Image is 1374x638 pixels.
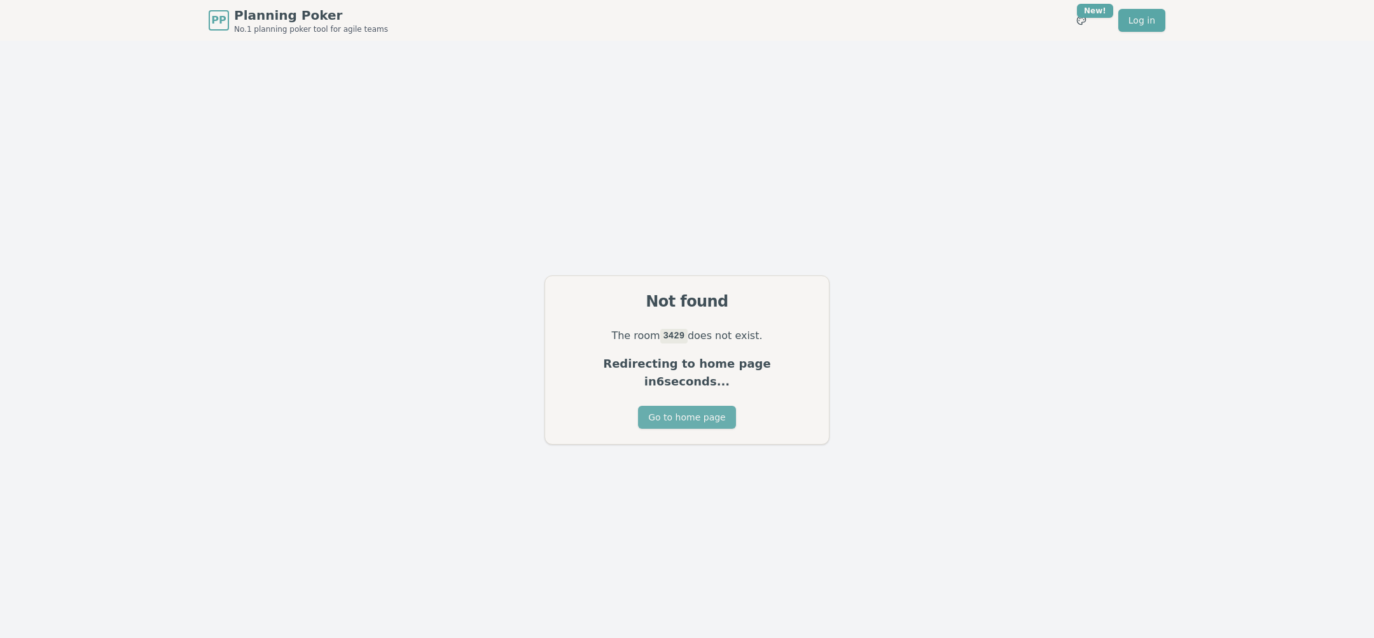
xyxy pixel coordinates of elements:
[638,406,735,429] button: Go to home page
[1118,9,1165,32] a: Log in
[209,6,388,34] a: PPPlanning PokerNo.1 planning poker tool for agile teams
[1070,9,1093,32] button: New!
[1077,4,1113,18] div: New!
[560,291,814,312] div: Not found
[234,24,388,34] span: No.1 planning poker tool for agile teams
[660,329,688,343] code: 3429
[560,327,814,345] p: The room does not exist.
[211,13,226,28] span: PP
[560,355,814,391] p: Redirecting to home page in 6 seconds...
[234,6,388,24] span: Planning Poker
